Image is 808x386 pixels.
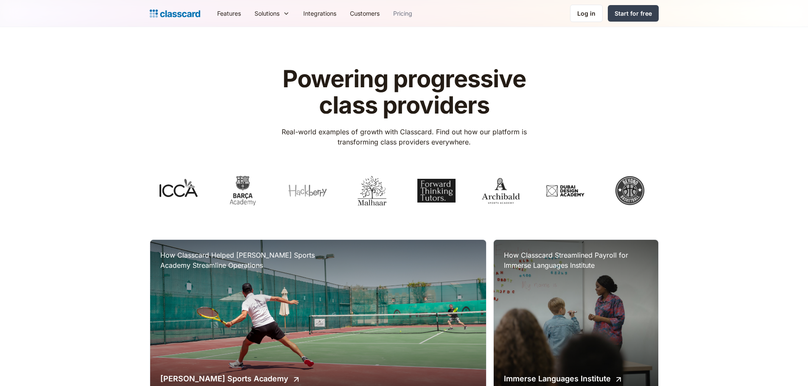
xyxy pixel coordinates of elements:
[248,4,296,23] div: Solutions
[296,4,343,23] a: Integrations
[160,373,288,384] h2: [PERSON_NAME] Sports Academy
[254,9,280,18] div: Solutions
[269,66,539,118] h1: Powering progressive class providers
[269,127,539,147] p: Real-world examples of growth with Classcard. Find out how our platform is transforming class pro...
[577,9,596,18] div: Log in
[504,373,611,384] h2: Immerse Languages Institute
[150,8,200,19] a: Logo
[343,4,386,23] a: Customers
[504,250,648,270] h3: How Classcard Streamlined Payroll for Immerse Languages Institute
[160,250,330,270] h3: How Classcard Helped [PERSON_NAME] Sports Academy Streamline Operations
[386,4,419,23] a: Pricing
[210,4,248,23] a: Features
[608,5,659,22] a: Start for free
[615,9,652,18] div: Start for free
[570,5,603,22] a: Log in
